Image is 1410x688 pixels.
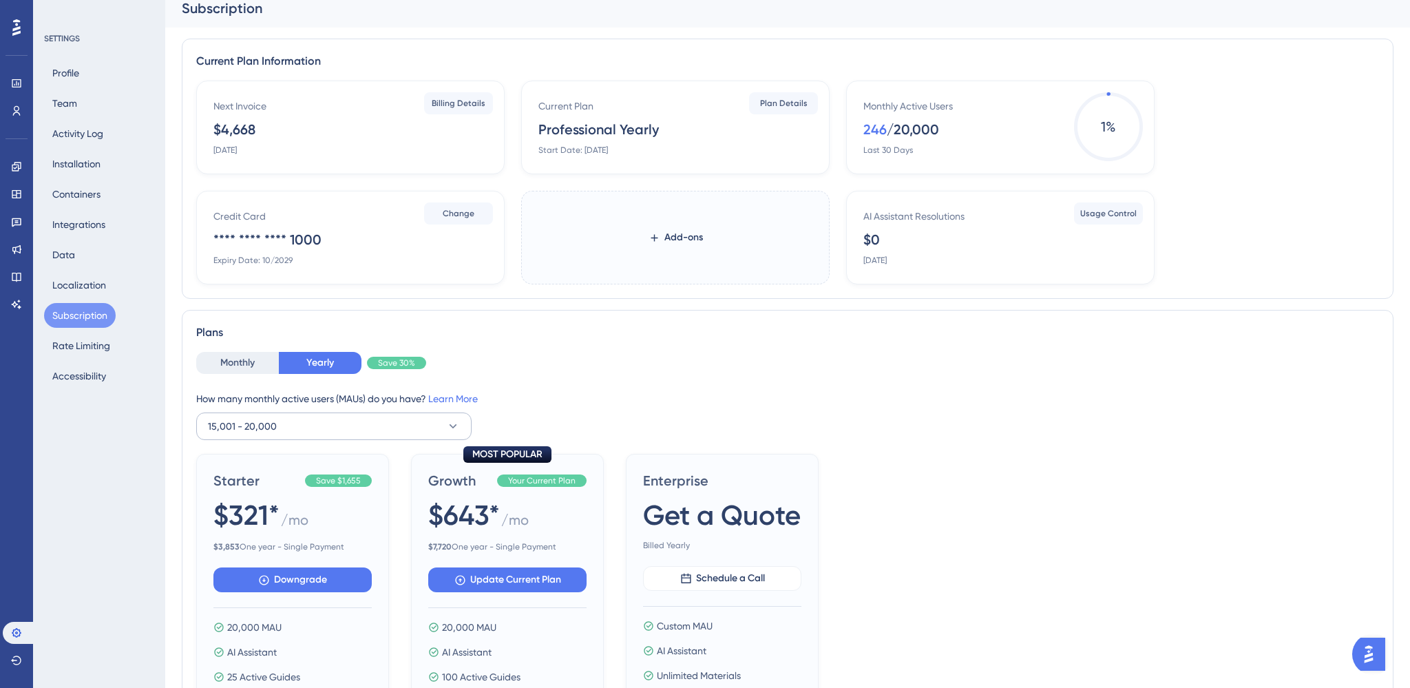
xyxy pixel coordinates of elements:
span: Schedule a Call [696,570,765,587]
button: Profile [44,61,87,85]
div: [DATE] [863,255,887,266]
div: / 20,000 [887,120,939,139]
div: Credit Card [213,208,266,225]
span: 1 % [1074,92,1143,161]
span: / mo [281,510,308,536]
span: Usage Control [1080,208,1137,219]
span: 20,000 MAU [227,619,282,636]
div: $0 [863,230,880,249]
button: Containers [44,182,109,207]
span: Change [443,208,474,219]
button: Plan Details [749,92,818,114]
div: How many monthly active users (MAUs) do you have? [196,390,1379,407]
button: Usage Control [1074,202,1143,225]
span: Add-ons [664,229,703,246]
span: Billed Yearly [643,540,801,551]
span: Starter [213,471,299,490]
div: SETTINGS [44,33,156,44]
button: Add-ons [627,225,725,250]
div: Professional Yearly [538,120,659,139]
button: Activity Log [44,121,112,146]
div: AI Assistant Resolutions [863,208,965,225]
button: Accessibility [44,364,114,388]
span: Enterprise [643,471,801,490]
div: Next Invoice [213,98,266,114]
button: Downgrade [213,567,372,592]
span: AI Assistant [657,643,706,659]
span: 20,000 MAU [442,619,496,636]
div: Last 30 Days [863,145,913,156]
div: Expiry Date: 10/2029 [213,255,293,266]
button: Team [44,91,85,116]
div: [DATE] [213,145,237,156]
span: $643* [428,496,500,534]
span: 25 Active Guides [227,669,300,685]
span: Update Current Plan [470,572,561,588]
span: 100 Active Guides [442,669,520,685]
div: Current Plan [538,98,593,114]
span: AI Assistant [442,644,492,660]
a: Learn More [428,393,478,404]
div: $4,668 [213,120,255,139]
span: Get a Quote [643,496,801,534]
button: Monthly [196,352,279,374]
button: Yearly [279,352,361,374]
button: Integrations [44,212,114,237]
span: / mo [501,510,529,536]
span: Plan Details [760,98,808,109]
button: Change [424,202,493,225]
span: AI Assistant [227,644,277,660]
div: Monthly Active Users [863,98,953,114]
span: Downgrade [274,572,327,588]
button: Billing Details [424,92,493,114]
div: 246 [863,120,887,139]
b: $ 7,720 [428,542,452,552]
span: Your Current Plan [508,475,576,486]
button: Rate Limiting [44,333,118,358]
span: One year - Single Payment [213,541,372,552]
button: Subscription [44,303,116,328]
button: Localization [44,273,114,298]
span: Unlimited Materials [657,667,741,684]
div: Start Date: [DATE] [538,145,608,156]
span: One year - Single Payment [428,541,587,552]
button: Update Current Plan [428,567,587,592]
button: Schedule a Call [643,566,801,591]
button: Installation [44,152,109,176]
button: Data [44,242,83,267]
button: 15,001 - 20,000 [196,413,472,440]
span: Custom MAU [657,618,713,634]
span: 15,001 - 20,000 [208,418,277,435]
div: Current Plan Information [196,53,1379,70]
b: $ 3,853 [213,542,240,552]
div: Plans [196,324,1379,341]
span: $321* [213,496,280,534]
div: MOST POPULAR [463,446,551,463]
iframe: UserGuiding AI Assistant Launcher [1352,634,1393,675]
span: Billing Details [432,98,485,109]
span: Growth [428,471,492,490]
span: Save $1,655 [316,475,361,486]
span: Save 30% [378,357,415,368]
